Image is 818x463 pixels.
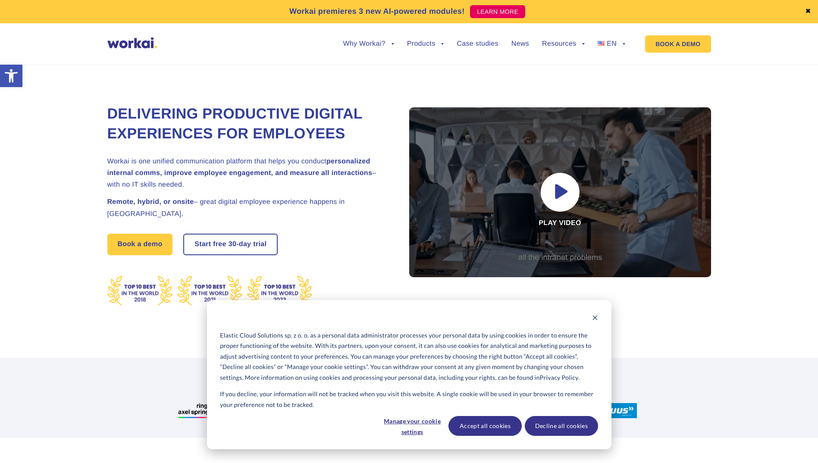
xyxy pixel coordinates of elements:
[525,416,598,436] button: Decline all cookies
[409,107,711,277] div: Play video
[407,41,444,47] a: Products
[343,41,394,47] a: Why Workai?
[184,235,277,254] a: Start free30-daytrial
[289,6,465,17] p: Workai premieres 3 new AI-powered modules!
[540,372,579,383] a: Privacy Policy
[107,234,173,255] a: Book a demo
[645,35,711,53] a: BOOK A DEMO
[107,196,388,219] h2: – great digital employee experience happens in [GEOGRAPHIC_DATA].
[107,104,388,144] h1: Delivering Productive Digital Experiences for Employees
[511,41,529,47] a: News
[107,198,194,206] strong: Remote, hybrid, or onsite
[170,377,649,388] h2: More than 100 fast-growing enterprises trust Workai
[379,416,445,436] button: Manage your cookie settings
[229,241,251,248] i: 30-day
[107,156,388,191] h2: Workai is one unified communication platform that helps you conduct – with no IT skills needed.
[470,5,525,18] a: LEARN MORE
[592,313,598,324] button: Dismiss cookie banner
[457,41,498,47] a: Case studies
[542,41,585,47] a: Resources
[220,389,598,410] p: If you decline, your information will not be tracked when you visit this website. A single cookie...
[207,300,611,449] div: Cookie banner
[448,416,522,436] button: Accept all cookies
[607,40,617,47] span: EN
[805,8,811,15] a: ✖
[220,330,598,383] p: Elastic Cloud Solutions sp. z o. o. as a personal data administrator processes your personal data...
